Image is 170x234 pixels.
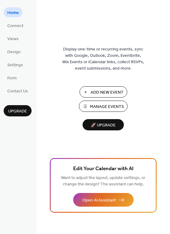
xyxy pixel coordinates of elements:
[4,33,22,43] a: Views
[86,121,120,129] span: 🚀 Upgrade
[7,49,21,55] span: Design
[7,10,19,16] span: Home
[90,104,124,110] span: Manage Events
[8,108,27,115] span: Upgrade
[7,36,19,42] span: Views
[4,46,24,57] a: Design
[4,7,22,17] a: Home
[79,101,127,112] button: Manage Events
[4,20,27,30] a: Connect
[4,60,27,70] a: Settings
[61,174,145,188] span: Want to adjust the layout, update settings, or change the design? The assistant can help.
[73,165,134,173] span: Edit Your Calendar with AI
[7,23,23,29] span: Connect
[90,89,124,96] span: Add New Event
[73,193,134,207] button: Open AI Assistant
[4,73,20,83] a: Form
[4,86,32,96] a: Contact Us
[80,86,127,98] button: Add New Event
[7,62,23,68] span: Settings
[83,119,124,130] button: 🚀 Upgrade
[62,46,144,72] span: Display one-time or recurring events, sync with Google, Outlook, Zoom, Eventbrite, Wix Events or ...
[82,197,116,204] span: Open AI Assistant
[7,88,28,95] span: Contact Us
[7,75,17,81] span: Form
[4,105,32,116] button: Upgrade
